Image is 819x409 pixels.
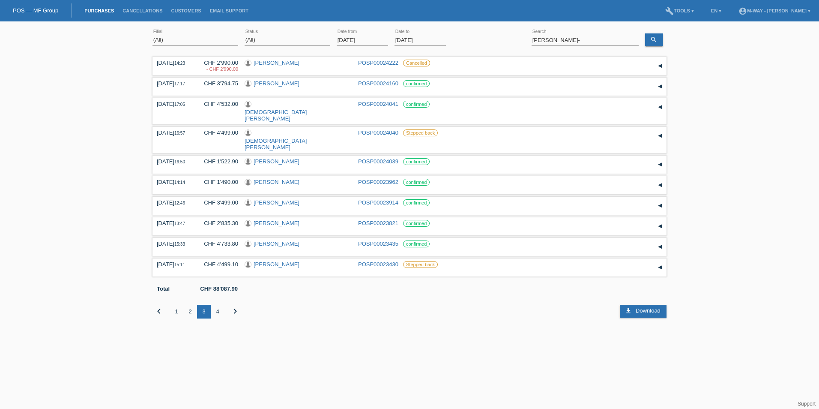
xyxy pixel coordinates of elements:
div: 2 [183,305,197,319]
div: expand/collapse [654,101,667,114]
div: CHF 4'499.00 [197,129,238,136]
a: Support [798,401,816,407]
b: CHF 88'087.90 [200,286,238,292]
span: 13:47 [174,221,185,226]
i: account_circle [738,7,747,15]
div: [DATE] [157,241,191,247]
a: [PERSON_NAME] [254,199,299,206]
a: POSP00024041 [358,101,398,107]
div: [DATE] [157,261,191,268]
div: expand/collapse [654,129,667,142]
span: Download [636,307,661,314]
label: confirmed [403,241,430,247]
a: POSP00023914 [358,199,398,206]
a: EN ▾ [707,8,726,13]
div: 1 [170,305,183,319]
a: Cancellations [118,8,167,13]
div: 3 [197,305,211,319]
label: Stepped back [403,261,438,268]
div: 18.08.2025 / Laut Shop Wallisellen stornieren [197,66,238,72]
a: [PERSON_NAME] [254,179,299,185]
label: confirmed [403,101,430,108]
div: expand/collapse [654,179,667,192]
label: confirmed [403,80,430,87]
div: expand/collapse [654,261,667,274]
span: 15:33 [174,242,185,247]
div: expand/collapse [654,241,667,253]
a: [PERSON_NAME] [254,60,299,66]
div: CHF 4'532.00 [197,101,238,107]
a: search [645,33,663,46]
div: expand/collapse [654,80,667,93]
label: confirmed [403,158,430,165]
i: build [665,7,674,15]
div: [DATE] [157,220,191,226]
div: [DATE] [157,158,191,165]
a: account_circlem-way - [PERSON_NAME] ▾ [734,8,815,13]
a: [PERSON_NAME] [254,261,299,268]
a: POSP00023435 [358,241,398,247]
i: chevron_right [230,306,240,316]
a: download Download [620,305,666,318]
i: download [625,307,632,314]
div: [DATE] [157,179,191,185]
div: expand/collapse [654,60,667,72]
div: [DATE] [157,129,191,136]
div: CHF 2'835.30 [197,220,238,226]
div: CHF 2'990.00 [197,60,238,72]
span: 15:11 [174,262,185,267]
div: CHF 4'499.10 [197,261,238,268]
div: CHF 1'522.90 [197,158,238,165]
span: 17:17 [174,81,185,86]
label: confirmed [403,220,430,227]
i: chevron_left [154,306,164,316]
label: confirmed [403,199,430,206]
a: POSP00024160 [358,80,398,87]
label: confirmed [403,179,430,186]
a: [DEMOGRAPHIC_DATA][PERSON_NAME] [245,109,307,122]
a: [PERSON_NAME] [254,158,299,165]
div: expand/collapse [654,220,667,233]
span: 17:05 [174,102,185,107]
div: expand/collapse [654,199,667,212]
a: POSP00024040 [358,129,398,136]
a: POSP00023821 [358,220,398,226]
span: 14:14 [174,180,185,185]
div: CHF 3'794.75 [197,80,238,87]
div: [DATE] [157,80,191,87]
label: Stepped back [403,129,438,136]
div: expand/collapse [654,158,667,171]
span: 14:23 [174,61,185,66]
a: Purchases [80,8,118,13]
div: CHF 3'499.00 [197,199,238,206]
span: 16:57 [174,131,185,135]
a: [PERSON_NAME] [254,80,299,87]
a: POSP00024039 [358,158,398,165]
span: 12:46 [174,201,185,205]
a: [PERSON_NAME] [254,220,299,226]
a: Customers [167,8,206,13]
a: POSP00023962 [358,179,398,185]
a: POSP00024222 [358,60,398,66]
i: search [650,36,657,43]
label: Cancelled [403,60,430,66]
div: [DATE] [157,101,191,107]
div: CHF 1'490.00 [197,179,238,185]
span: 16:50 [174,159,185,164]
a: Email Support [206,8,253,13]
div: [DATE] [157,199,191,206]
div: 4 [211,305,224,319]
a: [PERSON_NAME] [254,241,299,247]
a: [DEMOGRAPHIC_DATA][PERSON_NAME] [245,138,307,150]
a: POSP00023430 [358,261,398,268]
div: [DATE] [157,60,191,66]
a: POS — MF Group [13,7,58,14]
b: Total [157,286,170,292]
div: CHF 4'733.80 [197,241,238,247]
a: buildTools ▾ [661,8,698,13]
